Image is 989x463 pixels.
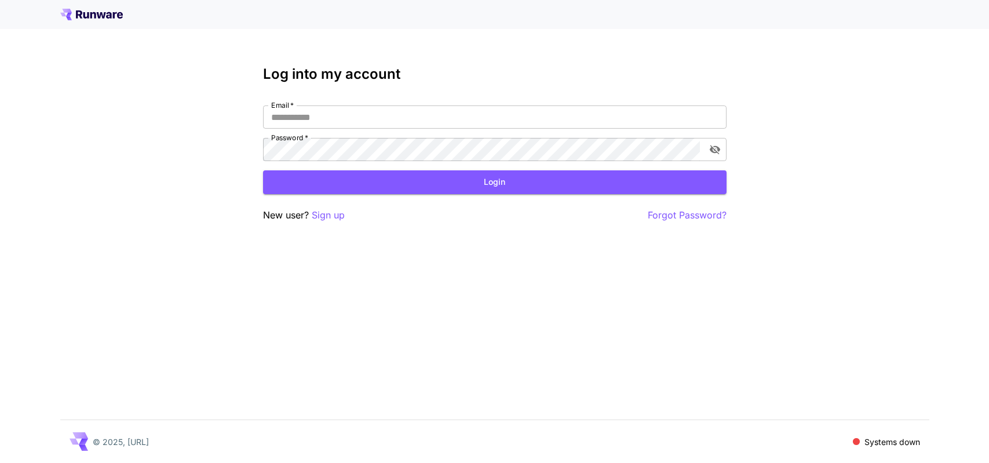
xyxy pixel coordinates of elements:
[271,133,308,143] label: Password
[648,208,727,223] button: Forgot Password?
[93,436,149,448] p: © 2025, [URL]
[263,170,727,194] button: Login
[705,139,725,160] button: toggle password visibility
[312,208,345,223] button: Sign up
[263,66,727,82] h3: Log into my account
[263,208,345,223] p: New user?
[271,100,294,110] label: Email
[864,436,920,448] p: Systems down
